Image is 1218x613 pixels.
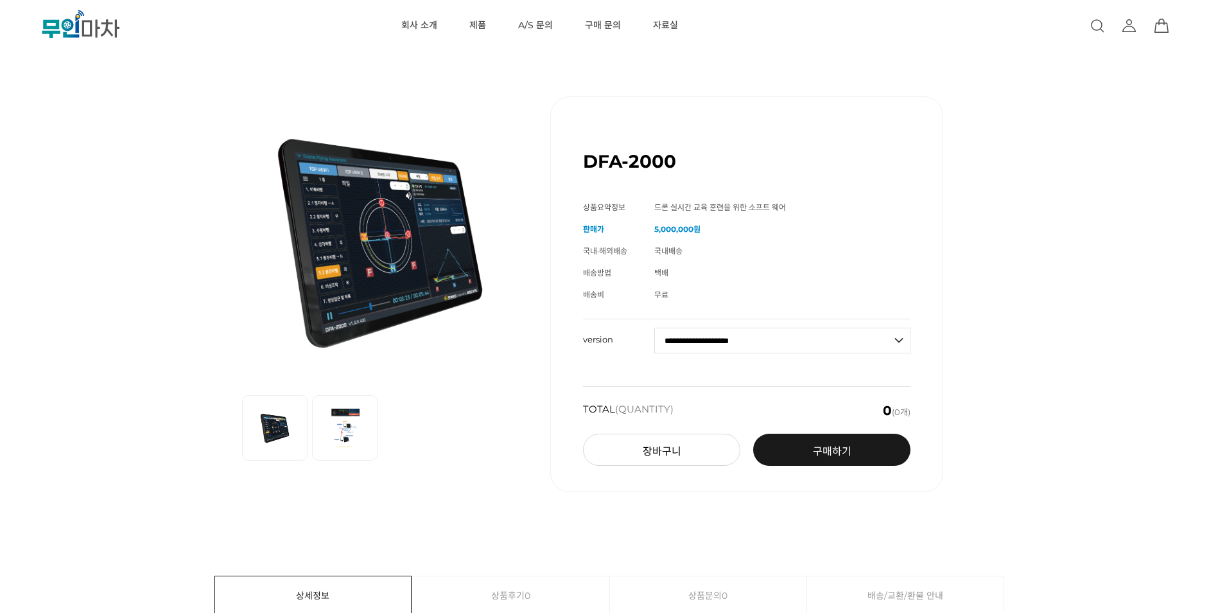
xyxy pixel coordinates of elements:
img: DFA-2000 [242,96,518,379]
span: (QUANTITY) [615,403,674,415]
span: 드론 실시간 교육 훈련을 위한 소프트 웨어 [654,202,786,212]
span: (0개) [883,404,910,417]
em: 0 [883,403,892,418]
th: version [583,319,654,349]
span: 국내배송 [654,246,683,256]
h1: DFA-2000 [583,150,676,172]
span: 상품요약정보 [583,202,625,212]
button: 장바구니 [583,434,740,466]
span: 국내·해외배송 [583,246,627,256]
span: 택배 [654,268,668,278]
span: 구매하기 [813,445,851,458]
a: 구매하기 [753,434,910,466]
span: 무료 [654,290,668,299]
span: 배송비 [583,290,604,299]
strong: 5,000,000원 [654,224,700,234]
strong: TOTAL [583,404,674,417]
span: 배송방법 [583,268,611,278]
span: 판매가 [583,224,604,234]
